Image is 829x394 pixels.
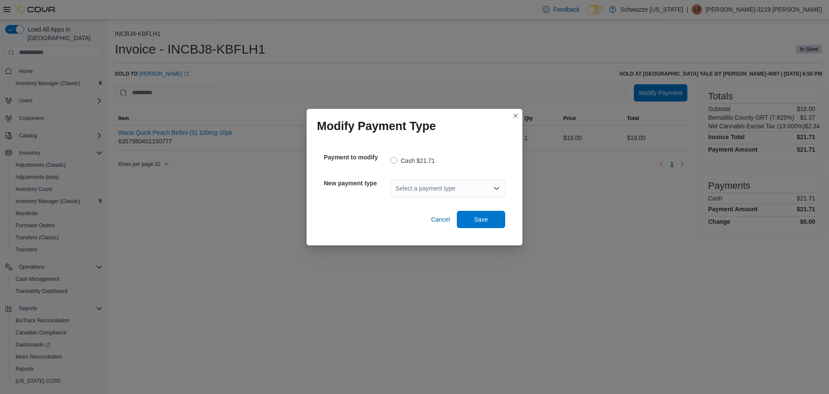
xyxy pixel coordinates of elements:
[317,119,436,133] h1: Modify Payment Type
[474,215,488,224] span: Save
[427,211,453,228] button: Cancel
[324,149,389,166] h5: Payment to modify
[324,175,389,192] h5: New payment type
[396,183,396,194] input: Accessible screen reader label
[510,111,521,121] button: Closes this modal window
[457,211,505,228] button: Save
[390,156,435,166] label: Cash $21.71
[431,215,450,224] span: Cancel
[493,185,500,192] button: Open list of options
